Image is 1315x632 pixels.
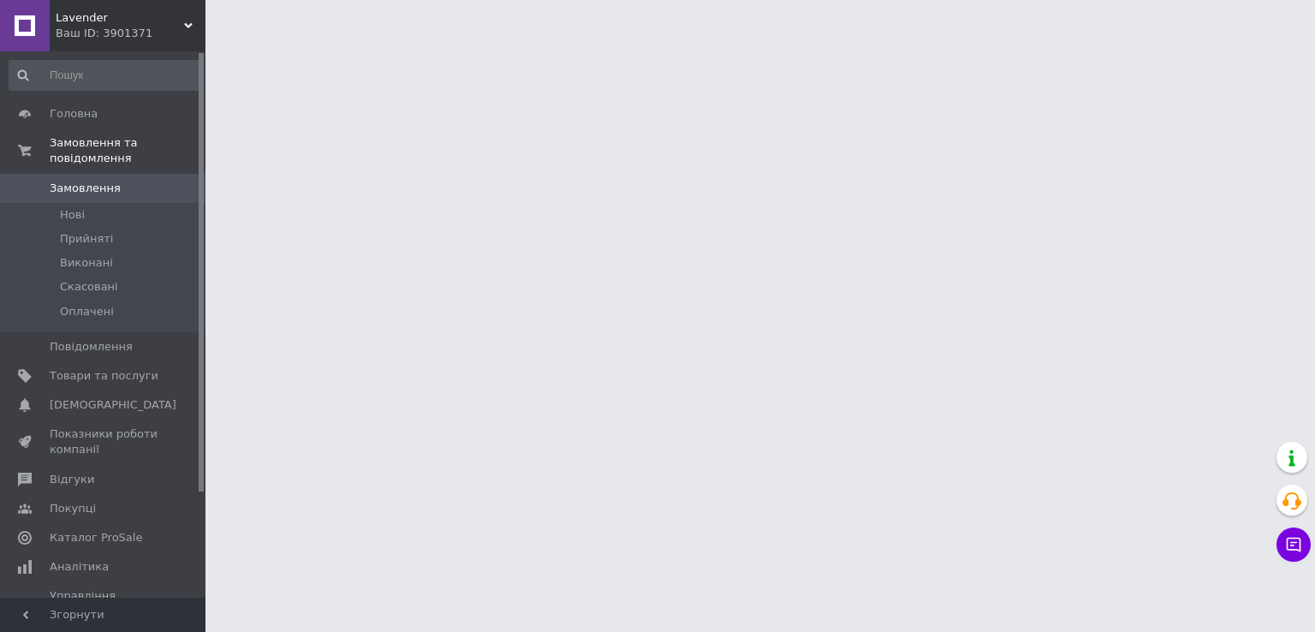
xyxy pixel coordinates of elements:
[50,181,121,196] span: Замовлення
[9,60,202,91] input: Пошук
[60,304,114,319] span: Оплачені
[1276,528,1311,562] button: Чат з покупцем
[50,530,142,546] span: Каталог ProSale
[50,135,205,166] span: Замовлення та повідомлення
[50,472,94,487] span: Відгуки
[50,426,158,457] span: Показники роботи компанії
[60,231,113,247] span: Прийняті
[50,339,133,355] span: Повідомлення
[50,368,158,384] span: Товари та послуги
[56,10,184,26] span: Lavender
[56,26,205,41] div: Ваш ID: 3901371
[50,588,158,619] span: Управління сайтом
[50,106,98,122] span: Головна
[60,207,85,223] span: Нові
[50,397,176,413] span: [DEMOGRAPHIC_DATA]
[50,559,109,575] span: Аналітика
[50,501,96,516] span: Покупці
[60,279,118,295] span: Скасовані
[60,255,113,271] span: Виконані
